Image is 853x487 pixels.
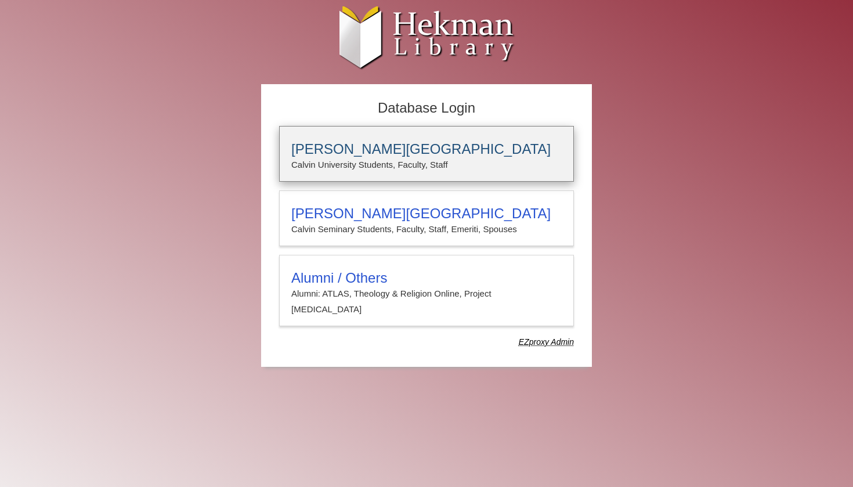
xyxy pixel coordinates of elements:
summary: Alumni / OthersAlumni: ATLAS, Theology & Religion Online, Project [MEDICAL_DATA] [291,270,562,317]
h3: Alumni / Others [291,270,562,286]
a: [PERSON_NAME][GEOGRAPHIC_DATA]Calvin University Students, Faculty, Staff [279,126,574,182]
h2: Database Login [273,96,580,120]
h3: [PERSON_NAME][GEOGRAPHIC_DATA] [291,141,562,157]
p: Calvin University Students, Faculty, Staff [291,157,562,172]
p: Alumni: ATLAS, Theology & Religion Online, Project [MEDICAL_DATA] [291,286,562,317]
dfn: Use Alumni login [519,337,574,347]
h3: [PERSON_NAME][GEOGRAPHIC_DATA] [291,205,562,222]
p: Calvin Seminary Students, Faculty, Staff, Emeriti, Spouses [291,222,562,237]
a: [PERSON_NAME][GEOGRAPHIC_DATA]Calvin Seminary Students, Faculty, Staff, Emeriti, Spouses [279,190,574,246]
